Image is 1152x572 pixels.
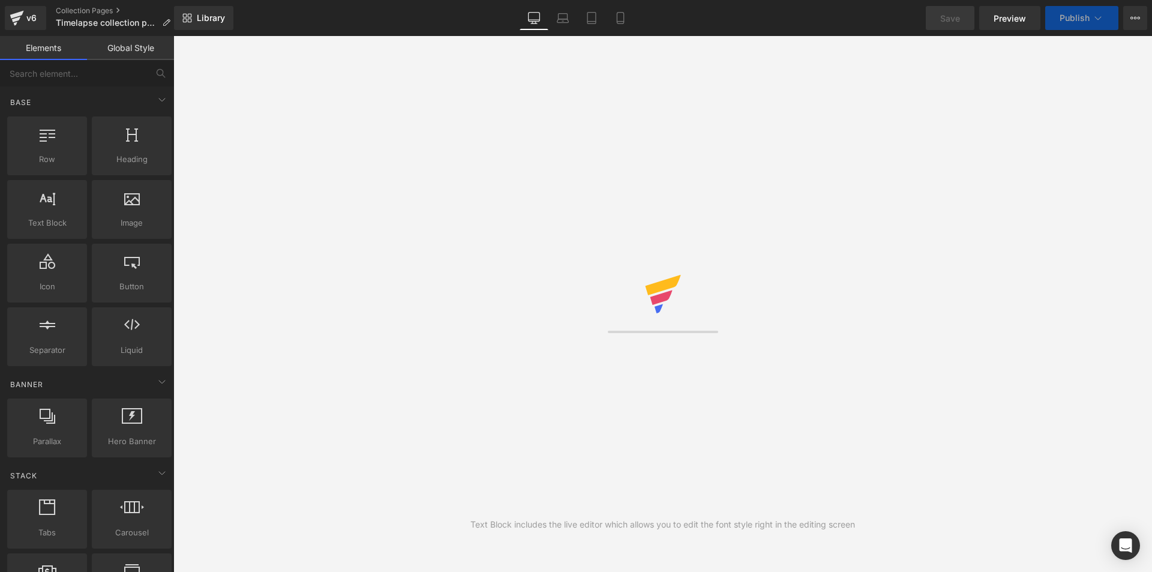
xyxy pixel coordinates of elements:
div: Open Intercom Messenger [1111,531,1140,560]
span: Liquid [95,344,168,357]
span: Text Block [11,217,83,229]
span: Carousel [95,526,168,539]
span: Image [95,217,168,229]
span: Base [9,97,32,108]
span: Library [197,13,225,23]
span: Save [940,12,960,25]
span: Icon [11,280,83,293]
button: Publish [1045,6,1118,30]
a: Mobile [606,6,635,30]
a: Preview [979,6,1040,30]
span: Row [11,153,83,166]
span: Hero Banner [95,435,168,448]
a: v6 [5,6,46,30]
span: Separator [11,344,83,357]
span: Tabs [11,526,83,539]
a: Collection Pages [56,6,180,16]
a: Global Style [87,36,174,60]
a: Desktop [520,6,548,30]
button: More [1123,6,1147,30]
span: Button [95,280,168,293]
span: Publish [1060,13,1090,23]
a: Tablet [577,6,606,30]
div: Text Block includes the live editor which allows you to edit the font style right in the editing ... [470,518,855,531]
span: Preview [994,12,1026,25]
div: v6 [24,10,39,26]
span: Timelapse collection page [56,18,157,28]
span: Banner [9,379,44,390]
a: Laptop [548,6,577,30]
span: Stack [9,470,38,481]
span: Parallax [11,435,83,448]
a: New Library [174,6,233,30]
span: Heading [95,153,168,166]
